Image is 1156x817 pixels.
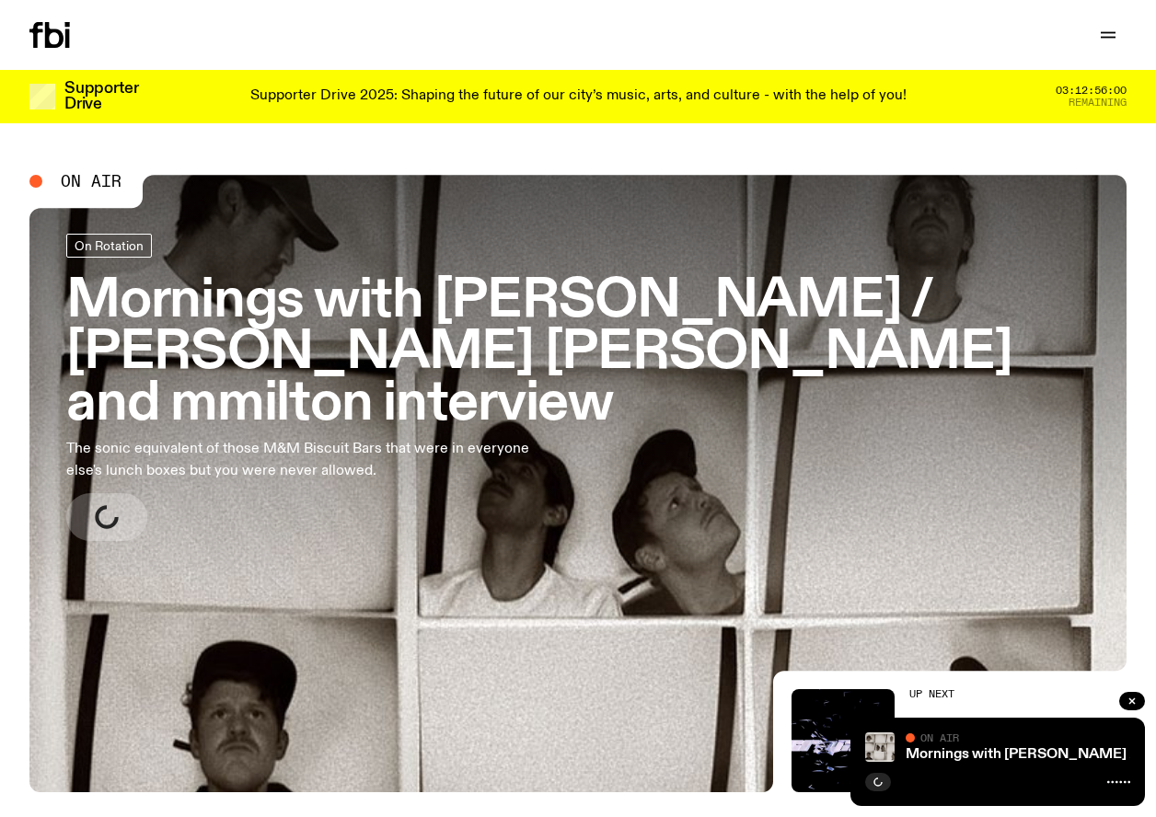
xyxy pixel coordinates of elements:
[250,88,907,105] p: Supporter Drive 2025: Shaping the future of our city’s music, arts, and culture - with the help o...
[1056,86,1127,96] span: 03:12:56:00
[920,731,959,743] span: On Air
[909,689,1049,699] h2: Up Next
[66,276,1090,430] h3: Mornings with [PERSON_NAME] / [PERSON_NAME] [PERSON_NAME] and mmilton interview
[66,234,152,258] a: On Rotation
[75,238,144,252] span: On Rotation
[1069,98,1127,108] span: Remaining
[64,81,138,112] h3: Supporter Drive
[66,234,1090,540] a: Mornings with [PERSON_NAME] / [PERSON_NAME] [PERSON_NAME] and mmilton interviewThe sonic equivale...
[792,689,895,792] img: Logo for Podcast Cracked. Black background, with white writing, with glass smashing graphics
[66,438,538,482] p: The sonic equivalent of those M&M Biscuit Bars that were in everyone else's lunch boxes but you w...
[61,173,121,190] span: On Air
